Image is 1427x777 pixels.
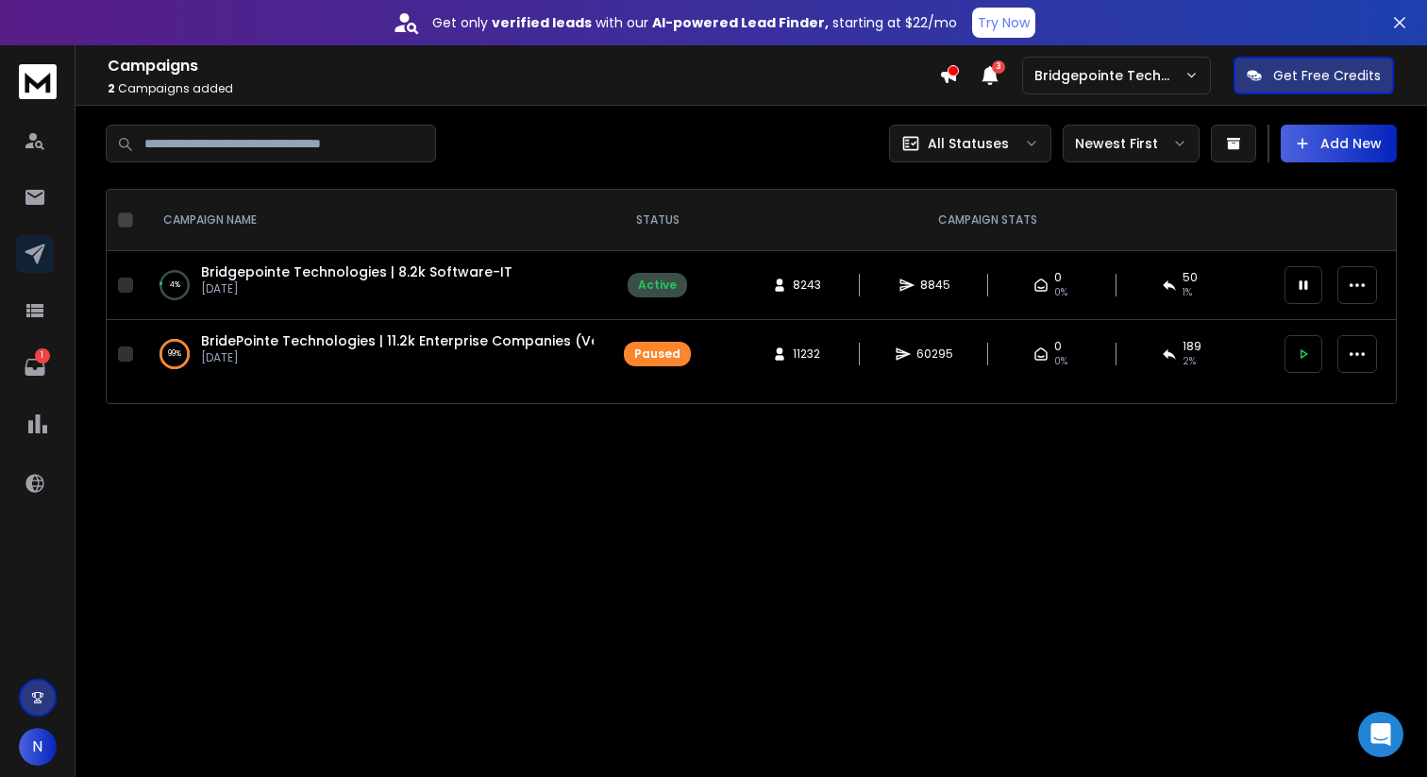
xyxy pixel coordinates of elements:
[1281,125,1397,162] button: Add New
[201,350,594,365] p: [DATE]
[108,81,939,96] p: Campaigns added
[920,278,950,293] span: 8845
[1054,354,1067,369] span: 0%
[916,346,953,362] span: 60295
[201,281,512,296] p: [DATE]
[1054,339,1062,354] span: 0
[141,190,613,251] th: CAMPAIGN NAME
[1063,125,1200,162] button: Newest First
[972,8,1035,38] button: Try Now
[928,134,1009,153] p: All Statuses
[1183,270,1198,285] span: 50
[201,262,512,281] a: Bridgepointe Technologies | 8.2k Software-IT
[1358,712,1403,757] div: Open Intercom Messenger
[793,346,820,362] span: 11232
[613,190,702,251] th: STATUS
[634,346,680,362] div: Paused
[19,64,57,99] img: logo
[170,276,180,295] p: 4 %
[652,13,829,32] strong: AI-powered Lead Finder,
[168,345,181,363] p: 99 %
[201,331,641,350] a: BridePointe Technologies | 11.2k Enterprise Companies (Verified)
[141,320,613,389] td: 99%BridePointe Technologies | 11.2k Enterprise Companies (Verified)[DATE]
[1034,66,1184,85] p: Bridgepointe Technologies
[1183,339,1201,354] span: 189
[35,348,50,363] p: 1
[1273,66,1381,85] p: Get Free Credits
[1234,57,1394,94] button: Get Free Credits
[16,348,54,386] a: 1
[108,55,939,77] h1: Campaigns
[702,190,1273,251] th: CAMPAIGN STATS
[1183,285,1192,300] span: 1 %
[992,60,1005,74] span: 3
[492,13,592,32] strong: verified leads
[1054,285,1067,300] span: 0%
[108,80,115,96] span: 2
[19,728,57,766] button: N
[1054,270,1062,285] span: 0
[432,13,957,32] p: Get only with our starting at $22/mo
[978,13,1030,32] p: Try Now
[141,251,613,320] td: 4%Bridgepointe Technologies | 8.2k Software-IT[DATE]
[793,278,821,293] span: 8243
[638,278,677,293] div: Active
[1183,354,1196,369] span: 2 %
